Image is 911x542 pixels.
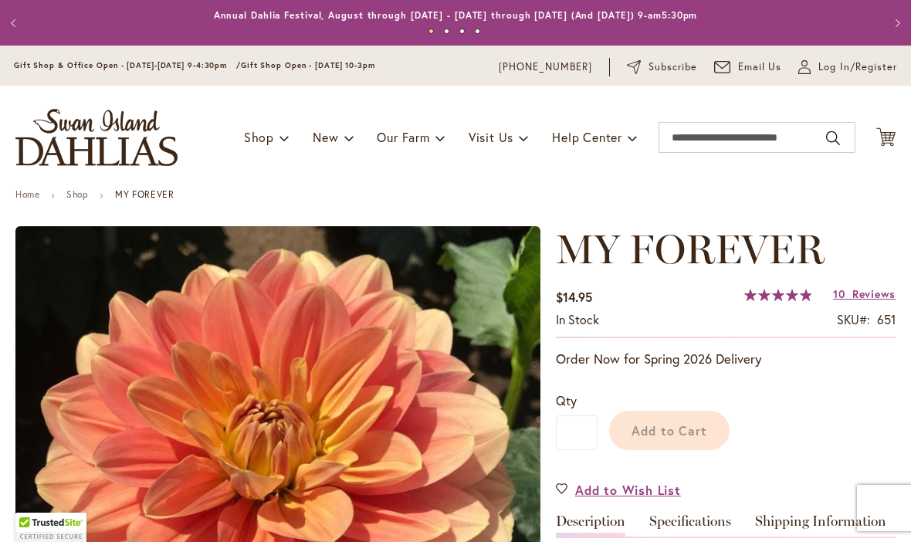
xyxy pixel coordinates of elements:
a: [PHONE_NUMBER] [499,59,592,75]
span: Shop [244,129,274,145]
button: 2 of 4 [444,29,449,34]
iframe: Launch Accessibility Center [12,487,55,530]
span: Reviews [852,286,896,301]
a: Description [556,514,625,537]
button: 3 of 4 [459,29,465,34]
span: Qty [556,392,577,408]
a: Shipping Information [755,514,886,537]
a: 10 Reviews [833,286,896,301]
span: Subscribe [649,59,697,75]
a: Shop [66,188,88,200]
a: Subscribe [627,59,697,75]
button: 1 of 4 [428,29,434,34]
a: store logo [15,109,178,166]
div: Availability [556,311,599,329]
strong: SKU [837,311,870,327]
span: Help Center [552,129,622,145]
span: MY FOREVER [556,225,825,273]
button: Next [880,8,911,39]
span: In stock [556,311,599,327]
span: Gift Shop & Office Open - [DATE]-[DATE] 9-4:30pm / [14,60,241,70]
span: Our Farm [377,129,429,145]
a: Email Us [714,59,782,75]
div: 97% [744,289,812,301]
span: Email Us [738,59,782,75]
span: Gift Shop Open - [DATE] 10-3pm [241,60,375,70]
button: 4 of 4 [475,29,480,34]
span: New [313,129,338,145]
strong: MY FOREVER [115,188,174,200]
p: Order Now for Spring 2026 Delivery [556,350,896,368]
span: Log In/Register [818,59,897,75]
div: 651 [877,311,896,329]
a: Log In/Register [798,59,897,75]
span: Add to Wish List [575,481,681,499]
a: Home [15,188,39,200]
a: Add to Wish List [556,481,681,499]
span: Visit Us [469,129,513,145]
span: 10 [833,286,845,301]
a: Annual Dahlia Festival, August through [DATE] - [DATE] through [DATE] (And [DATE]) 9-am5:30pm [214,9,698,21]
span: $14.95 [556,289,592,305]
a: Specifications [649,514,731,537]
